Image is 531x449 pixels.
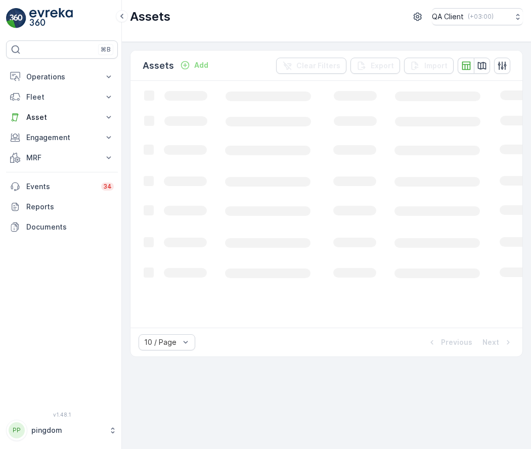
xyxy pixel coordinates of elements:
[29,8,73,28] img: logo_light-DOdMpM7g.png
[426,336,473,348] button: Previous
[6,127,118,148] button: Engagement
[176,59,212,71] button: Add
[9,422,25,438] div: PP
[276,58,346,74] button: Clear Filters
[31,425,104,435] p: pingdom
[6,412,118,418] span: v 1.48.1
[26,202,114,212] p: Reports
[26,222,114,232] p: Documents
[6,176,118,197] a: Events34
[130,9,170,25] p: Assets
[482,337,499,347] p: Next
[6,217,118,237] a: Documents
[26,72,98,82] p: Operations
[404,58,454,74] button: Import
[26,182,95,192] p: Events
[481,336,514,348] button: Next
[6,8,26,28] img: logo
[468,13,494,21] p: ( +03:00 )
[6,148,118,168] button: MRF
[103,183,112,191] p: 34
[432,8,523,25] button: QA Client(+03:00)
[350,58,400,74] button: Export
[441,337,472,347] p: Previous
[143,59,174,73] p: Assets
[424,61,448,71] p: Import
[6,107,118,127] button: Asset
[26,112,98,122] p: Asset
[296,61,340,71] p: Clear Filters
[6,87,118,107] button: Fleet
[6,67,118,87] button: Operations
[101,46,111,54] p: ⌘B
[432,12,464,22] p: QA Client
[26,132,98,143] p: Engagement
[26,92,98,102] p: Fleet
[6,420,118,441] button: PPpingdom
[6,197,118,217] a: Reports
[26,153,98,163] p: MRF
[371,61,394,71] p: Export
[194,60,208,70] p: Add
